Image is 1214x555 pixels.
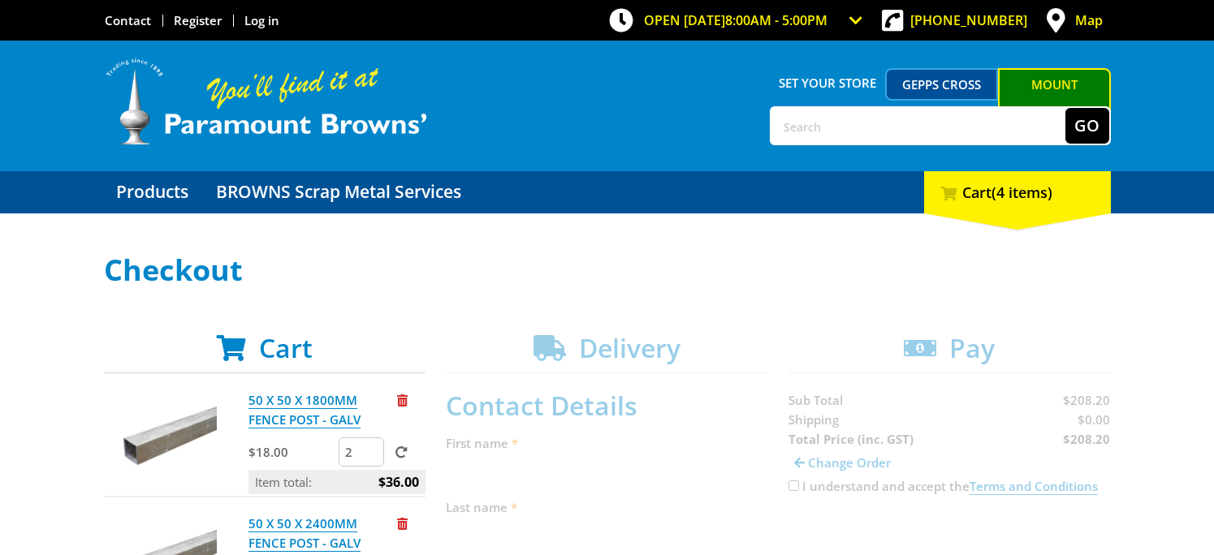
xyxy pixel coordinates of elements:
a: Go to the Products page [104,171,201,213]
a: 50 X 50 X 2400MM FENCE POST - GALV [248,515,361,552]
img: 50 X 50 X 1800MM FENCE POST - GALV [119,390,217,488]
a: 50 X 50 X 1800MM FENCE POST - GALV [248,392,361,428]
span: (4 items) [992,183,1052,202]
span: Set your store [770,68,886,97]
button: Go [1065,108,1109,144]
span: $36.00 [378,470,419,494]
a: Go to the Contact page [105,12,151,28]
a: Go to the registration page [174,12,222,28]
h1: Checkout [104,254,1111,286]
p: Item total: [248,470,426,494]
a: Log in [244,12,279,28]
span: OPEN [DATE] [644,11,827,29]
span: Cart [259,330,313,365]
img: Paramount Browns' [104,57,429,147]
p: $18.00 [248,442,335,462]
a: Mount [PERSON_NAME] [998,68,1111,130]
a: Go to the BROWNS Scrap Metal Services page [204,171,473,213]
a: Remove from cart [397,515,408,531]
a: Remove from cart [397,392,408,408]
div: Cart [924,171,1111,213]
span: 8:00am - 5:00pm [725,11,827,29]
input: Search [771,108,1065,144]
a: Gepps Cross [885,68,998,101]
